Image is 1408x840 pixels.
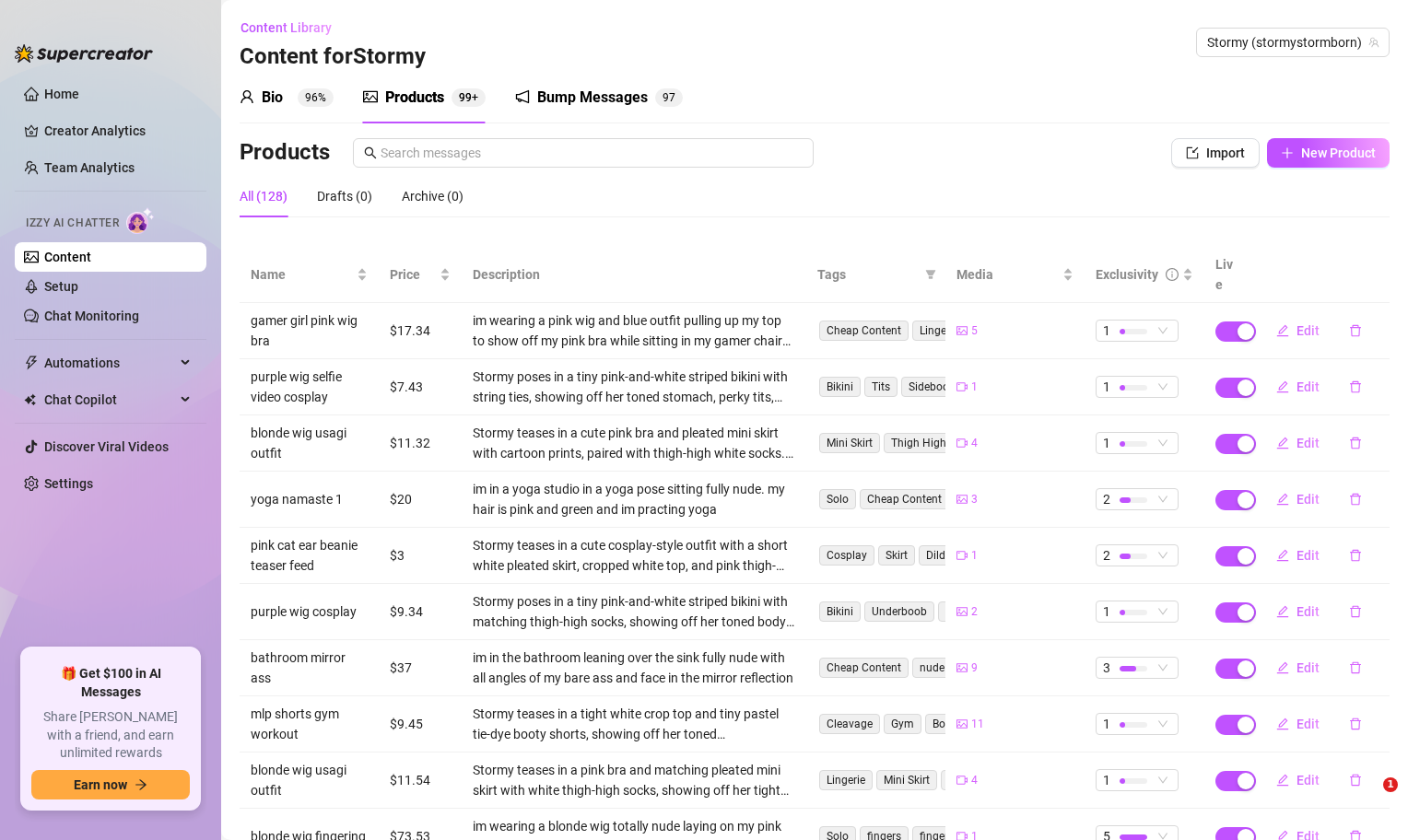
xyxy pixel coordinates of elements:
[135,778,147,791] span: arrow-right
[1349,380,1362,393] span: delete
[515,89,530,104] span: notification
[31,770,190,799] button: Earn nowarrow-right
[1281,146,1294,159] span: plus
[1349,661,1362,674] span: delete
[1334,316,1377,345] button: delete
[1349,437,1362,449] span: delete
[44,439,169,454] a: Discover Viral Videos
[971,772,978,789] span: 4
[819,545,874,566] span: Cosplay
[44,309,139,323] a: Chat Monitoring
[956,662,968,673] span: picture
[452,88,486,107] sup: 128
[655,88,683,107] sup: 97
[379,640,462,696] td: $37
[1204,247,1250,303] th: Live
[1261,765,1334,795] button: Edit
[819,601,861,622] span: Bikini
[1301,146,1376,160] span: New Product
[925,269,936,280] span: filter
[1103,489,1110,509] span: 2
[956,606,968,617] span: picture
[819,377,861,397] span: Bikini
[806,247,945,303] th: Tags
[379,528,462,584] td: $3
[24,356,39,370] span: thunderbolt
[473,310,795,351] div: im wearing a pink wig and blue outfit pulling up my top to show off my pink bra while sitting in ...
[240,89,254,104] span: user
[819,770,873,790] span: Lingerie
[379,752,462,809] td: $11.54
[390,264,436,285] span: Price
[1261,428,1334,458] button: Edit
[126,207,155,234] img: AI Chatter
[1276,324,1289,337] span: edit
[1349,605,1362,618] span: delete
[1207,29,1379,56] span: Stormy (stormystormborn)
[1349,549,1362,562] span: delete
[44,476,93,491] a: Settings
[1349,493,1362,506] span: delete
[971,379,978,396] span: 1
[251,264,353,285] span: Name
[819,433,880,453] span: Mini Skirt
[240,303,379,359] td: gamer girl pink wig bra
[473,423,795,463] div: Stormy teases in a cute pink bra and pleated mini skirt with cartoon prints, paired with thigh-hi...
[473,647,795,688] div: im in the bathroom leaning over the sink fully nude with all angles of my bare ass and face in th...
[381,143,803,163] input: Search messages
[240,752,379,809] td: blonde wig usagi outfit
[1103,601,1110,622] span: 1
[1166,268,1179,281] span: info-circle
[473,591,795,632] div: Stormy poses in a tiny pink-and-white striped bikini with matching thigh-high socks, showing off ...
[240,528,379,584] td: pink cat ear beanie teaser feed
[1349,717,1362,730] span: delete
[819,489,856,509] span: Solo
[876,770,937,790] span: Mini Skirt
[1297,660,1320,675] span: Edit
[819,321,909,341] span: Cheap Content
[971,547,978,565] span: 1
[1276,380,1289,393] span: edit
[919,545,959,566] span: Dildo
[240,186,287,206] div: All (128)
[1261,316,1334,345] button: Edit
[669,91,675,104] span: 7
[537,87,648,109] div: Bump Messages
[262,87,283,109] div: Bio
[473,367,795,407] div: Stormy poses in a tiny pink-and-white striped bikini with string ties, showing off her toned stom...
[1334,653,1377,682] button: delete
[938,601,1014,622] span: Thigh Highs
[884,714,921,734] span: Gym
[1261,709,1334,739] button: Edit
[1334,484,1377,514] button: delete
[26,215,119,232] span: Izzy AI Chatter
[1334,597,1377,626] button: delete
[956,494,968,505] span: picture
[473,704,795,744] div: Stormy teases in a tight white crop top and tiny pastel tie-dye booty shorts, showing off her ton...
[31,708,190,763] span: Share [PERSON_NAME] with a friend, and earn unlimited rewards
[74,777,127,792] span: Earn now
[819,658,909,678] span: Cheap Content
[240,472,379,528] td: yoga namaste 1
[1276,549,1289,562] span: edit
[971,435,978,452] span: 4
[819,714,880,734] span: Cleavage
[956,264,1059,285] span: Media
[1103,658,1110,678] span: 3
[1261,653,1334,682] button: Edit
[971,659,978,677] span: 9
[240,640,379,696] td: bathroom mirror ass
[1171,138,1260,168] button: Import
[473,535,795,576] div: Stormy teases in a cute cosplay-style outfit with a short white pleated skirt, cropped white top,...
[1349,324,1362,337] span: delete
[860,489,949,509] span: Cheap Content
[379,584,462,640] td: $9.34
[473,760,795,800] div: Stormy teases in a pink bra and matching pleated mini skirt with white thigh-high socks, showing ...
[240,584,379,640] td: purple wig cosplay
[240,138,330,168] h3: Products
[1334,709,1377,739] button: delete
[956,775,968,786] span: video-camera
[379,303,462,359] td: $17.34
[1334,428,1377,458] button: delete
[884,433,959,453] span: Thigh Highs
